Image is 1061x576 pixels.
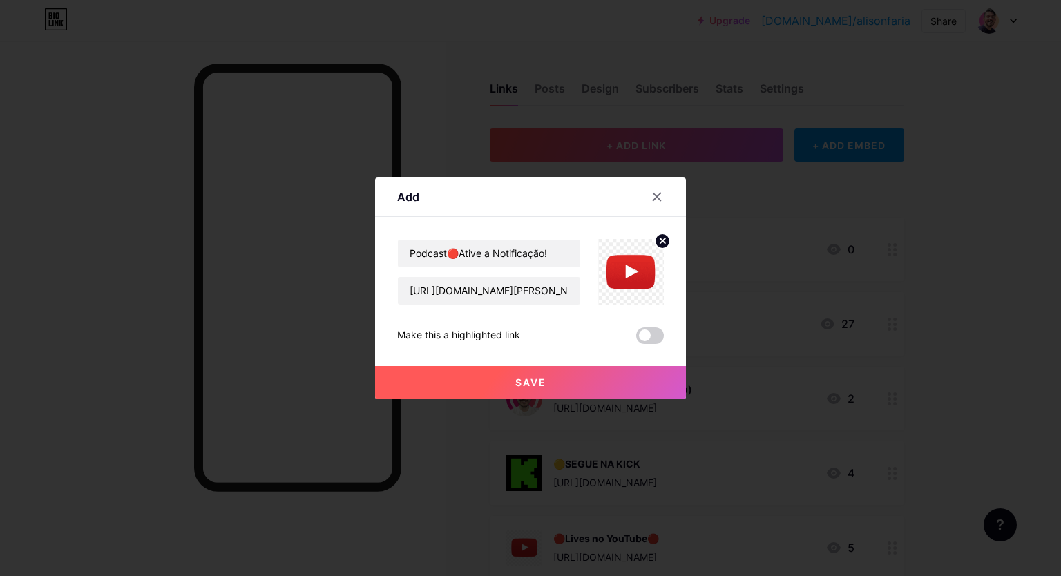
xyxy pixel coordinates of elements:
[398,240,580,267] input: Title
[515,376,546,388] span: Save
[397,189,419,205] div: Add
[397,327,520,344] div: Make this a highlighted link
[598,239,664,305] img: link_thumbnail
[398,277,580,305] input: URL
[375,366,686,399] button: Save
